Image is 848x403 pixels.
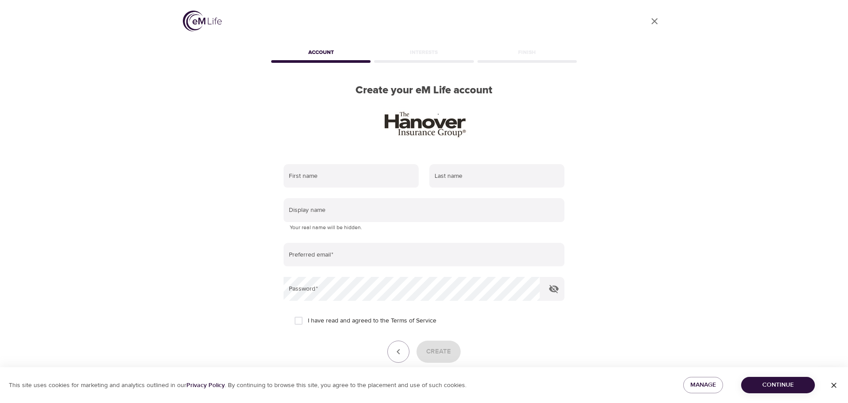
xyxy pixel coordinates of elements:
[183,11,222,31] img: logo
[644,11,665,32] a: close
[269,84,579,97] h2: Create your eM Life account
[376,107,472,139] img: HIG_wordmrk_k.jpg
[748,380,808,391] span: Continue
[290,223,558,232] p: Your real name will be hidden.
[741,377,815,393] button: Continue
[690,380,716,391] span: Manage
[186,381,225,389] a: Privacy Policy
[308,316,436,326] span: I have read and agreed to the
[391,316,436,326] a: Terms of Service
[683,377,723,393] button: Manage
